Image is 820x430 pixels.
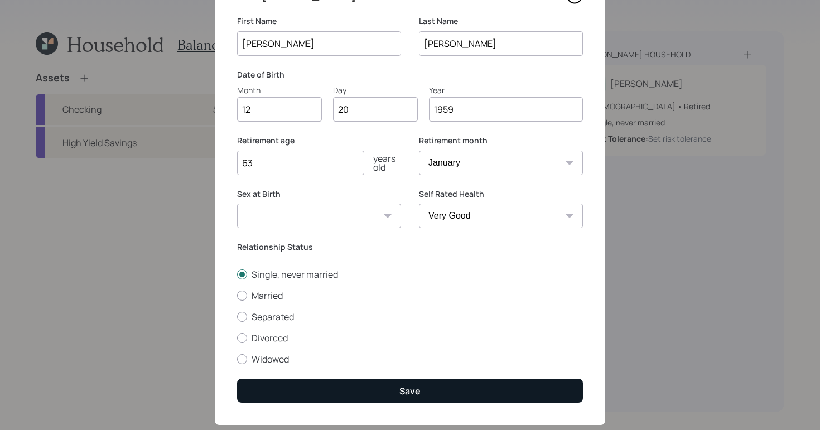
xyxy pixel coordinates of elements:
[237,353,583,365] label: Widowed
[237,189,401,200] label: Sex at Birth
[419,189,583,200] label: Self Rated Health
[333,97,418,122] input: Day
[419,16,583,27] label: Last Name
[399,385,421,397] div: Save
[364,154,401,172] div: years old
[237,311,583,323] label: Separated
[429,84,583,96] div: Year
[237,69,583,80] label: Date of Birth
[419,135,583,146] label: Retirement month
[237,289,583,302] label: Married
[333,84,418,96] div: Day
[429,97,583,122] input: Year
[237,84,322,96] div: Month
[237,16,401,27] label: First Name
[237,97,322,122] input: Month
[237,268,583,281] label: Single, never married
[237,379,583,403] button: Save
[237,332,583,344] label: Divorced
[237,135,401,146] label: Retirement age
[237,241,583,253] label: Relationship Status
